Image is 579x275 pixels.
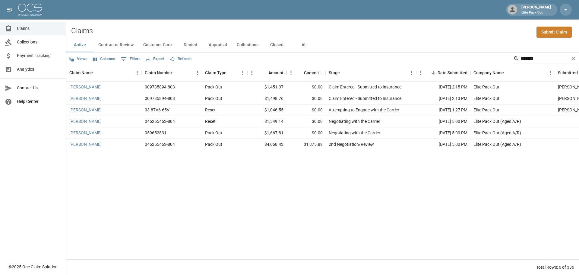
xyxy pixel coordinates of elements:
[329,130,380,136] div: Negotiating with the Carrier
[438,64,467,81] div: Date Submitted
[416,68,425,77] button: Menu
[145,107,169,113] div: 03-87V6-65V
[145,64,172,81] div: Claim Number
[407,68,416,77] button: Menu
[247,93,286,104] div: $1,498.76
[204,38,232,52] button: Appraisal
[145,141,175,147] div: 046255463-804
[286,127,326,139] div: $0.00
[519,4,554,15] div: [PERSON_NAME]
[17,66,61,72] span: Analytics
[205,64,226,81] div: Claim Type
[286,116,326,127] div: $0.00
[247,82,286,93] div: $1,451.37
[17,25,61,32] span: Claims
[473,84,499,90] div: Elite Pack Out
[145,84,175,90] div: 009735894-803
[416,127,470,139] div: [DATE] 5:00 PM
[329,107,399,113] div: Attempting to Engage with the Carrier
[513,54,578,65] div: Search
[304,64,323,81] div: Committed Amount
[193,68,202,77] button: Menu
[329,95,401,101] div: Claim Entered - Submitted to Insurance
[205,141,222,147] div: Pack Out
[286,104,326,116] div: $0.00
[8,264,58,270] div: © 2025 One Claim Solution
[473,64,504,81] div: Company Name
[247,139,286,150] div: $4,668.43
[69,95,102,101] a: [PERSON_NAME]
[416,116,470,127] div: [DATE] 5:00 PM
[202,64,247,81] div: Claim Type
[17,53,61,59] span: Payment Tracking
[17,98,61,105] span: Help Center
[416,82,470,93] div: [DATE] 2:15 PM
[536,264,574,270] div: Total Rows: 6 of 336
[145,95,175,101] div: 009735894-803
[504,69,512,77] button: Sort
[416,104,470,116] div: [DATE] 1:27 PM
[247,104,286,116] div: $1,046.55
[168,54,193,64] button: Refresh
[177,38,204,52] button: Denied
[290,38,318,52] button: All
[205,107,216,113] div: Reset
[329,84,401,90] div: Claim Entered - Submitted to Insurance
[247,68,256,77] button: Menu
[69,130,102,136] a: [PERSON_NAME]
[569,54,578,63] button: Clear
[17,85,61,91] span: Contact Us
[145,118,175,124] div: 046255463-804
[416,64,470,81] div: Date Submitted
[172,69,181,77] button: Sort
[473,118,521,124] div: Elite Pack Out (Aged A/R)
[119,54,142,64] button: Show filters
[429,69,438,77] button: Sort
[142,64,202,81] div: Claim Number
[329,141,374,147] div: 2nd Negotiation/Review
[473,141,521,147] div: Elite Pack Out (Aged A/R)
[17,39,61,45] span: Collections
[69,84,102,90] a: [PERSON_NAME]
[416,93,470,104] div: [DATE] 2:13 PM
[296,69,304,77] button: Sort
[260,69,268,77] button: Sort
[71,27,93,35] h2: Claims
[68,54,89,64] button: Views
[69,141,102,147] a: [PERSON_NAME]
[247,64,286,81] div: Amount
[340,69,348,77] button: Sort
[205,95,222,101] div: Pack Out
[205,130,222,136] div: Pack Out
[329,118,380,124] div: Negotiating with the Carrier
[66,64,142,81] div: Claim Name
[69,107,102,113] a: [PERSON_NAME]
[18,4,42,16] img: ocs-logo-white-transparent.png
[546,68,555,77] button: Menu
[286,64,326,81] div: Committed Amount
[138,38,177,52] button: Customer Care
[145,130,166,136] div: 059652831
[473,95,499,101] div: Elite Pack Out
[286,93,326,104] div: $0.00
[4,4,16,16] button: open drawer
[416,139,470,150] div: [DATE] 5:00 PM
[326,64,416,81] div: Stage
[263,38,290,52] button: Closed
[226,69,235,77] button: Sort
[144,54,166,64] button: Export
[238,68,247,77] button: Menu
[470,64,555,81] div: Company Name
[286,139,326,150] div: $1,375.89
[536,27,572,38] a: Submit Claim
[133,68,142,77] button: Menu
[521,10,551,15] p: Elite Pack Out
[286,68,296,77] button: Menu
[473,130,521,136] div: Elite Pack Out (Aged A/R)
[93,69,101,77] button: Sort
[93,38,138,52] button: Contractor Review
[329,64,340,81] div: Stage
[473,107,499,113] div: Elite Pack Out
[205,84,222,90] div: Pack Out
[268,64,283,81] div: Amount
